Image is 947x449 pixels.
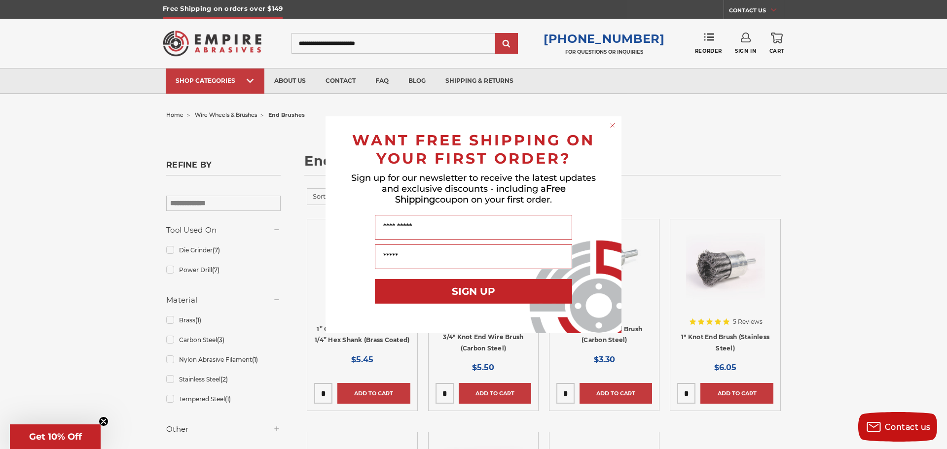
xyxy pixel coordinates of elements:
[885,422,931,432] span: Contact us
[351,173,596,205] span: Sign up for our newsletter to receive the latest updates and exclusive discounts - including a co...
[608,120,618,130] button: Close dialog
[395,183,566,205] span: Free Shipping
[10,424,101,449] div: Get 10% OffClose teaser
[858,412,937,442] button: Contact us
[99,416,109,426] button: Close teaser
[352,131,595,168] span: WANT FREE SHIPPING ON YOUR FIRST ORDER?
[29,431,82,442] span: Get 10% Off
[375,279,572,304] button: SIGN UP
